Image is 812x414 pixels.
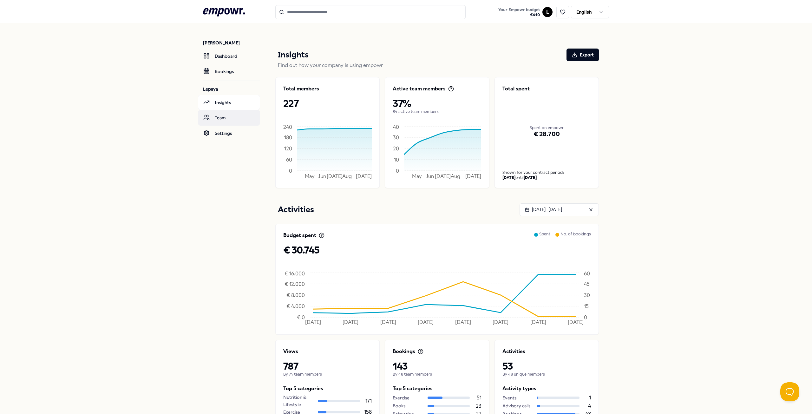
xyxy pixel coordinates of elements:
[584,281,590,287] tspan: 45
[198,64,260,79] a: Bookings
[393,348,415,355] p: Bookings
[283,124,292,130] tspan: 240
[502,85,591,93] p: Total spent
[327,173,343,179] tspan: [DATE]
[393,384,481,393] p: Top 5 categories
[539,232,550,244] p: Spent
[203,40,260,46] p: [PERSON_NAME]
[396,168,399,174] tspan: 0
[530,319,546,325] tspan: [DATE]
[393,134,399,140] tspan: 30
[278,49,309,61] p: Insights
[589,394,591,402] p: 1
[502,402,533,409] div: Advisory calls
[393,85,446,93] p: Active team members
[584,292,590,298] tspan: 30
[198,126,260,141] a: Settings
[283,360,372,372] p: 787
[283,85,319,93] p: Total members
[502,348,525,355] p: Activities
[418,319,434,325] tspan: [DATE]
[283,394,314,408] div: Nutrition & Lifestyle
[502,100,591,155] div: Spent on empowr
[305,173,315,179] tspan: May
[342,173,352,179] tspan: Aug
[542,7,553,17] button: L
[502,175,515,180] b: [DATE]
[498,12,540,17] span: € 410
[426,173,434,179] tspan: Jun
[278,203,314,216] p: Activities
[588,402,591,410] p: 4
[393,109,481,114] p: 84 active team members
[560,232,591,244] p: No. of bookings
[289,168,292,174] tspan: 0
[343,319,358,325] tspan: [DATE]
[198,95,260,110] a: Insights
[283,244,591,256] p: € 30.745
[285,281,305,287] tspan: € 12.000
[496,5,542,19] a: Your Empowr budget€410
[198,110,260,125] a: Team
[393,98,481,109] p: 37%
[476,402,481,410] p: 23
[305,319,321,325] tspan: [DATE]
[497,6,541,19] button: Your Empowr budget€410
[435,173,451,179] tspan: [DATE]
[380,319,396,325] tspan: [DATE]
[566,49,599,61] button: Export
[284,145,292,151] tspan: 120
[275,5,466,19] input: Search for products, categories or subcategories
[286,156,292,162] tspan: 60
[502,360,591,372] p: 53
[465,173,481,179] tspan: [DATE]
[394,156,399,162] tspan: 10
[455,319,471,325] tspan: [DATE]
[584,303,589,309] tspan: 15
[477,394,481,402] p: 51
[286,292,305,298] tspan: € 8.000
[412,173,422,179] tspan: May
[393,124,399,130] tspan: 40
[502,394,533,401] div: Events
[451,173,460,179] tspan: Aug
[584,314,587,320] tspan: 0
[520,203,599,216] button: [DATE]- [DATE]
[278,61,599,69] p: Find out how your company is using empowr
[297,314,305,320] tspan: € 0
[283,98,372,109] p: 227
[525,206,562,213] div: [DATE] - [DATE]
[524,175,537,180] b: [DATE]
[365,397,372,405] p: 171
[393,394,423,401] div: Exercise
[502,372,591,377] p: By 48 unique members
[502,175,591,180] div: until
[283,232,316,239] p: Budget spent
[502,113,591,155] div: € 28.700
[584,271,590,277] tspan: 60
[198,49,260,64] a: Dashboard
[356,173,372,179] tspan: [DATE]
[498,7,540,12] span: Your Empowr budget
[284,134,292,140] tspan: 180
[283,348,298,355] p: Views
[393,372,481,377] p: By 48 team members
[393,402,423,409] div: Books
[502,170,591,175] p: Shown for your contract period:
[502,384,591,393] p: Activity types
[318,173,326,179] tspan: Jun
[393,145,399,151] tspan: 20
[283,372,372,377] p: By 74 team members
[493,319,508,325] tspan: [DATE]
[568,319,584,325] tspan: [DATE]
[286,303,305,309] tspan: € 4.000
[285,271,305,277] tspan: € 16.000
[780,382,799,401] iframe: Help Scout Beacon - Open
[283,384,372,393] p: Top 5 categories
[393,360,481,372] p: 143
[203,86,260,92] p: Lepaya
